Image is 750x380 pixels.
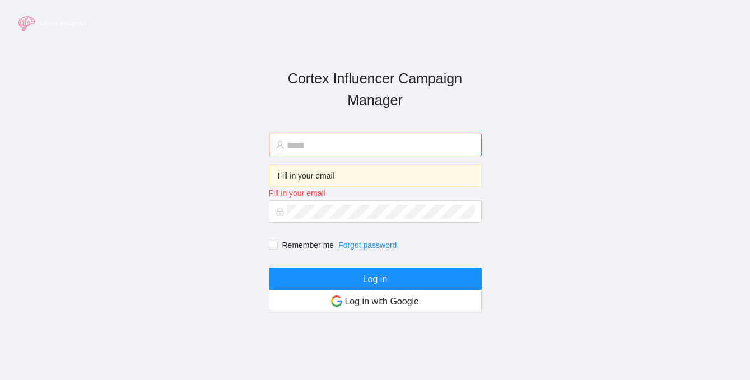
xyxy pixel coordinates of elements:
a: Forgot password [338,241,397,250]
p: Cortex Influencer Campaign Manager [269,68,482,112]
span: Remember me [278,239,339,251]
div: Fill in your email [278,170,473,182]
button: Log in with Google [269,290,482,312]
article: Log in with Google [344,294,419,308]
span: Log in [363,272,388,286]
li: Fill in your email [269,187,482,199]
span: user [276,140,285,149]
button: Log in [269,268,482,290]
span: lock [276,207,285,216]
img: google.35bcce80fd9ee301f1c9.png [331,295,342,307]
img: cortex_influencer_logo.eb7f05af6ea253643d75.png [11,11,95,36]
